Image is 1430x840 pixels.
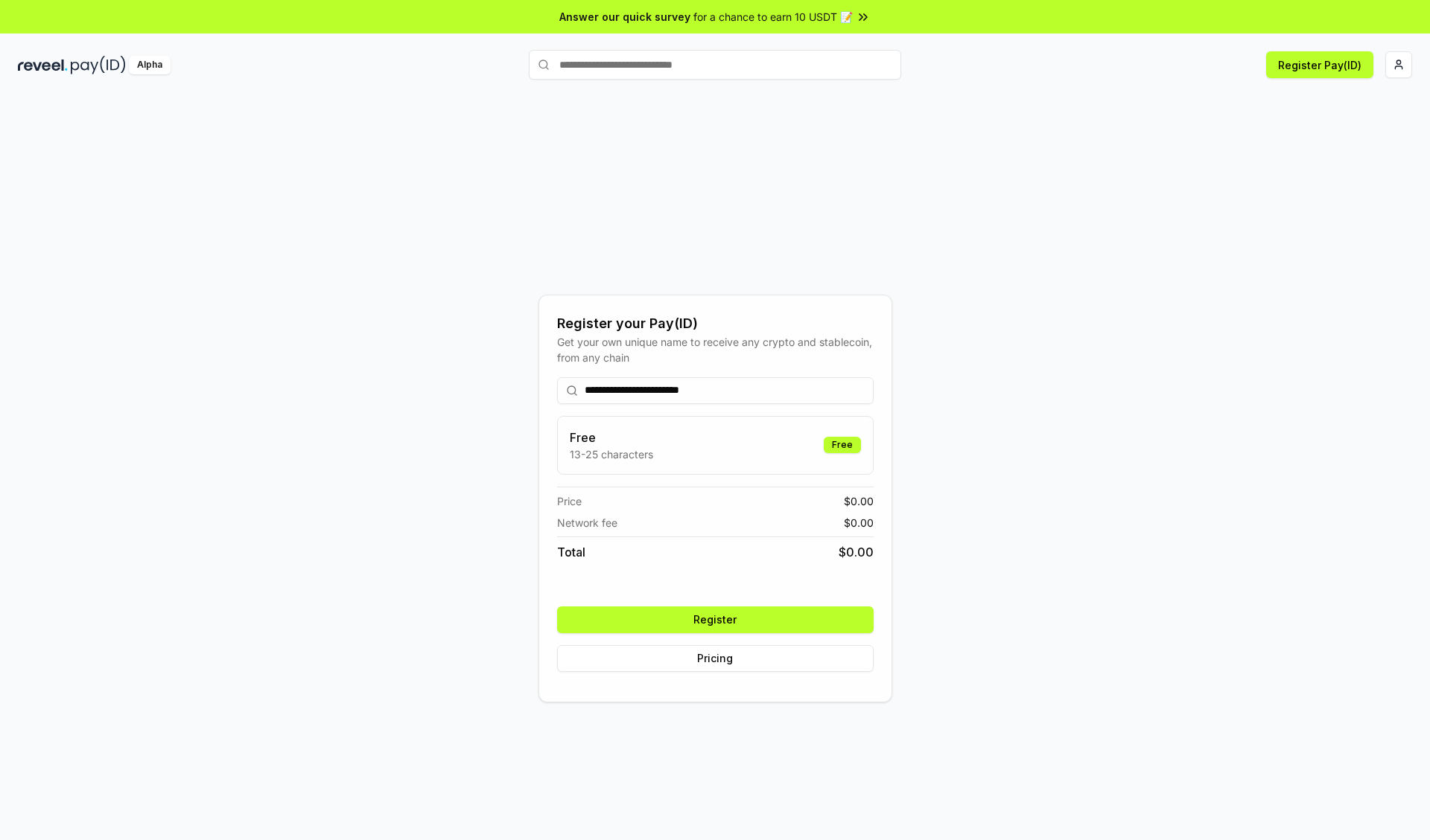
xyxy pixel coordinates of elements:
[570,429,653,446] h3: Free
[693,9,853,25] span: for a chance to earn 10 USDT 📝
[557,313,874,334] div: Register your Pay(ID)
[71,56,126,74] img: pay_id
[18,56,68,74] img: reveel_dark
[557,493,582,509] span: Price
[1266,51,1373,78] button: Register Pay(ID)
[557,645,874,672] button: Pricing
[844,493,874,509] span: $ 0.00
[559,9,690,25] span: Answer our quick survey
[570,446,653,462] p: 13-25 characters
[839,543,874,561] span: $ 0.00
[824,437,861,453] div: Free
[557,334,874,365] div: Get your own unique name to receive any crypto and stablecoin, from any chain
[557,515,617,530] span: Network fee
[557,543,585,561] span: Total
[557,606,874,633] button: Register
[844,515,874,530] span: $ 0.00
[129,56,171,74] div: Alpha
